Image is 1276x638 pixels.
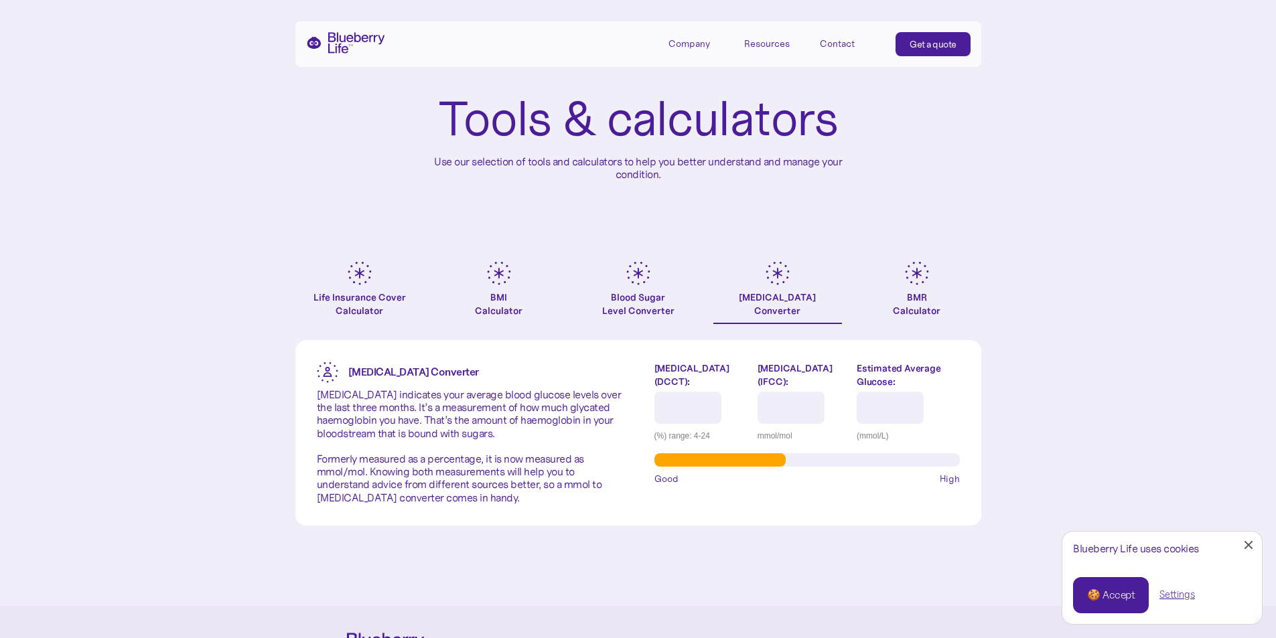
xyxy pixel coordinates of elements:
[654,472,679,485] span: Good
[1073,577,1149,613] a: 🍪 Accept
[940,472,960,485] span: High
[853,261,981,324] a: BMRCalculator
[1249,545,1249,546] div: Close Cookie Popup
[713,261,842,324] a: [MEDICAL_DATA]Converter
[295,291,424,317] div: Life Insurance Cover Calculator
[574,261,703,324] a: Blood SugarLevel Converter
[475,291,522,317] div: BMI Calculator
[317,388,622,504] p: [MEDICAL_DATA] indicates your average blood glucose levels over the last three months. It’s a mea...
[1235,532,1262,558] a: Close Cookie Popup
[1073,542,1251,555] div: Blueberry Life uses cookies
[857,429,959,443] div: (mmol/L)
[744,32,804,54] div: Resources
[739,291,816,317] div: [MEDICAL_DATA] Converter
[758,429,847,443] div: mmol/mol
[857,362,959,388] label: Estimated Average Glucose:
[1159,588,1195,602] a: Settings
[668,32,729,54] div: Company
[602,291,675,317] div: Blood Sugar Level Converter
[893,291,940,317] div: BMR Calculator
[438,94,838,145] h1: Tools & calculators
[435,261,563,324] a: BMICalculator
[654,362,748,388] label: [MEDICAL_DATA] (DCCT):
[820,38,855,50] div: Contact
[306,32,385,54] a: home
[1087,588,1135,603] div: 🍪 Accept
[820,32,880,54] a: Contact
[348,365,479,378] strong: [MEDICAL_DATA] Converter
[758,362,847,388] label: [MEDICAL_DATA] (IFCC):
[910,37,956,51] div: Get a quote
[896,32,971,56] a: Get a quote
[424,155,853,181] p: Use our selection of tools and calculators to help you better understand and manage your condition.
[654,429,748,443] div: (%) range: 4-24
[295,261,424,324] a: Life Insurance Cover Calculator
[744,38,790,50] div: Resources
[668,38,710,50] div: Company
